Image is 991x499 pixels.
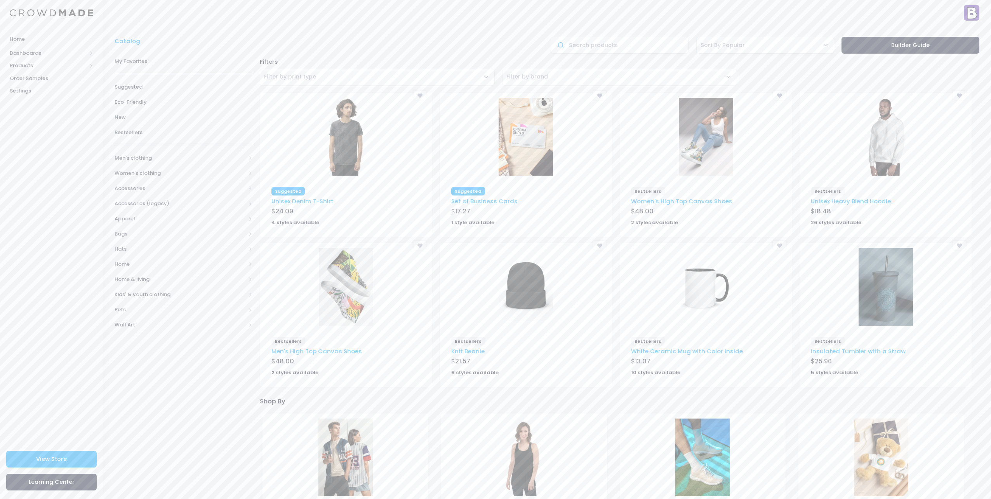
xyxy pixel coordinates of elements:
strong: 5 styles available [811,369,858,376]
span: Settings [10,87,93,95]
span: Filter by print type [260,69,495,85]
a: Men's High Top Canvas Shoes [271,347,362,355]
a: View Store [6,451,97,468]
span: Bestsellers [115,129,252,136]
strong: 4 styles available [271,219,319,226]
span: 48.00 [275,357,294,366]
div: $ [271,357,421,368]
span: New [115,113,252,121]
strong: 6 styles available [451,369,499,376]
div: $ [631,357,781,368]
div: $ [811,207,960,218]
span: 21.57 [455,357,470,366]
span: Bestsellers [271,337,306,345]
span: Bags [115,230,246,238]
span: Suggested [115,83,252,91]
span: 13.07 [635,357,650,366]
span: Bestsellers [811,187,845,195]
a: Bestsellers [115,125,252,140]
span: 25.96 [815,357,832,366]
span: 48.00 [635,207,654,216]
a: Women's High Top Canvas Shoes [631,197,732,205]
span: Accessories (legacy) [115,200,246,208]
span: Eco-Friendly [115,98,252,106]
span: Women's clothing [115,169,246,177]
a: Knit Beanie [451,347,485,355]
a: Set of Business Cards [451,197,518,205]
span: Filter by brand [506,73,548,80]
a: Eco-Friendly [115,94,252,110]
span: Home & living [115,276,246,283]
a: Unisex Heavy Blend Hoodie [811,197,891,205]
span: Sort By Popular [701,41,745,49]
strong: 1 style available [451,219,494,226]
span: Accessories [115,185,246,192]
a: Insulated Tumbler with a Straw [811,347,906,355]
a: Catalog [115,37,144,45]
div: $ [271,207,421,218]
span: Bestsellers [451,337,485,345]
div: $ [631,207,781,218]
strong: 26 styles available [811,219,861,226]
a: My Favorites [115,54,252,69]
span: Hats [115,245,246,253]
span: Filter by print type [264,73,316,80]
span: Home [115,260,246,268]
span: 18.48 [815,207,831,216]
a: White Ceramic Mug with Color Inside [631,347,743,355]
span: View Store [36,455,67,463]
span: Bestsellers [811,337,845,345]
a: New [115,110,252,125]
span: Sort By Popular [696,37,834,54]
a: Learning Center [6,474,97,490]
span: Bestsellers [631,187,665,195]
input: Search products [551,37,688,54]
span: Apparel [115,215,246,223]
strong: 2 styles available [631,219,678,226]
span: 17.27 [455,207,470,216]
img: User [964,5,979,21]
span: Dashboards [10,49,87,57]
span: Suggested [271,187,305,195]
span: Bestsellers [631,337,665,345]
strong: 2 styles available [271,369,318,376]
a: Suggested [115,79,252,94]
span: Suggested [451,187,485,195]
span: 24.09 [275,207,293,216]
div: $ [811,357,960,368]
div: $ [451,207,601,218]
span: Wall Art [115,321,246,329]
span: Filter by brand [506,73,548,81]
span: Products [10,62,87,70]
span: Order Samples [10,75,93,82]
div: $ [451,357,601,368]
a: Unisex Denim T-Shirt [271,197,334,205]
strong: 10 styles available [631,369,680,376]
span: Kids' & youth clothing [115,291,246,298]
span: Filter by print type [264,73,316,81]
span: My Favorites [115,58,252,65]
a: Builder Guide [841,37,979,54]
span: Filter by brand [502,69,737,85]
span: Pets [115,306,246,314]
div: Filters [256,58,983,66]
span: Men's clothing [115,154,246,162]
span: Home [10,35,93,43]
div: Shop By [260,393,972,406]
span: Learning Center [29,478,75,486]
img: Logo [10,9,93,17]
